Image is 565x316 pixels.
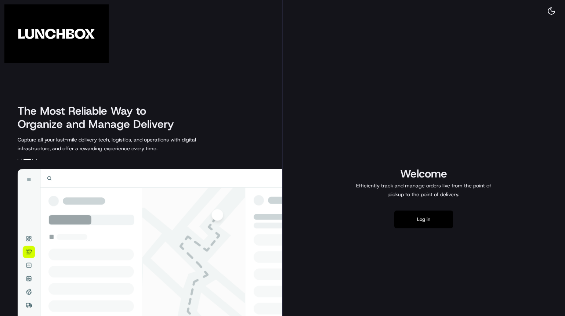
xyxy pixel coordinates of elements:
[394,211,453,228] button: Log in
[18,104,182,131] h2: The Most Reliable Way to Organize and Manage Delivery
[18,135,229,153] p: Capture all your last-mile delivery tech, logistics, and operations with digital infrastructure, ...
[4,4,109,63] img: Company Logo
[353,181,494,199] p: Efficiently track and manage orders live from the point of pickup to the point of delivery.
[353,166,494,181] h1: Welcome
